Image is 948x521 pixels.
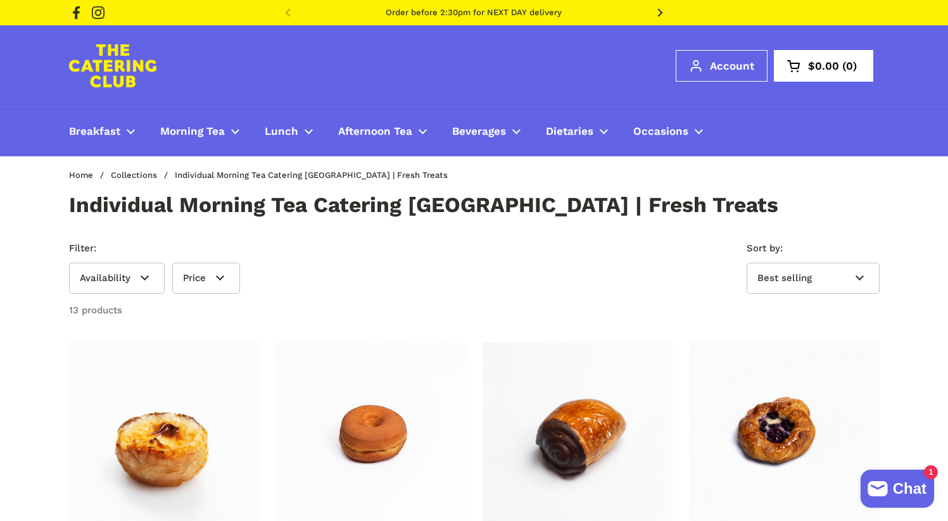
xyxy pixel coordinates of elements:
[533,116,621,146] a: Dietaries
[69,241,248,256] p: Filter:
[69,303,122,318] p: 13 products
[338,125,412,139] span: Afternoon Tea
[808,61,839,72] span: $0.00
[69,44,156,87] img: The Catering Club
[148,116,252,146] a: Morning Tea
[546,125,593,139] span: Dietaries
[183,272,206,284] span: Price
[56,116,148,146] a: Breakfast
[252,116,325,146] a: Lunch
[172,263,240,294] summary: Price
[857,470,938,511] inbox-online-store-chat: Shopify online store chat
[175,171,448,180] span: Individual Morning Tea Catering [GEOGRAPHIC_DATA] | Fresh Treats
[386,8,562,17] a: Order before 2:30pm for NEXT DAY delivery
[265,125,298,139] span: Lunch
[69,263,165,294] summary: Availability
[621,116,716,146] a: Occasions
[100,171,104,180] span: /
[69,170,93,180] a: Home
[111,170,157,180] a: Collections
[69,194,778,216] h1: Individual Morning Tea Catering [GEOGRAPHIC_DATA] | Fresh Treats
[69,171,464,180] nav: breadcrumbs
[839,61,860,72] span: 0
[633,125,688,139] span: Occasions
[452,125,506,139] span: Beverages
[164,171,168,180] span: /
[676,50,768,82] a: Account
[747,241,880,256] label: Sort by:
[325,116,439,146] a: Afternoon Tea
[69,125,120,139] span: Breakfast
[439,116,533,146] a: Beverages
[80,272,130,284] span: Availability
[160,125,225,139] span: Morning Tea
